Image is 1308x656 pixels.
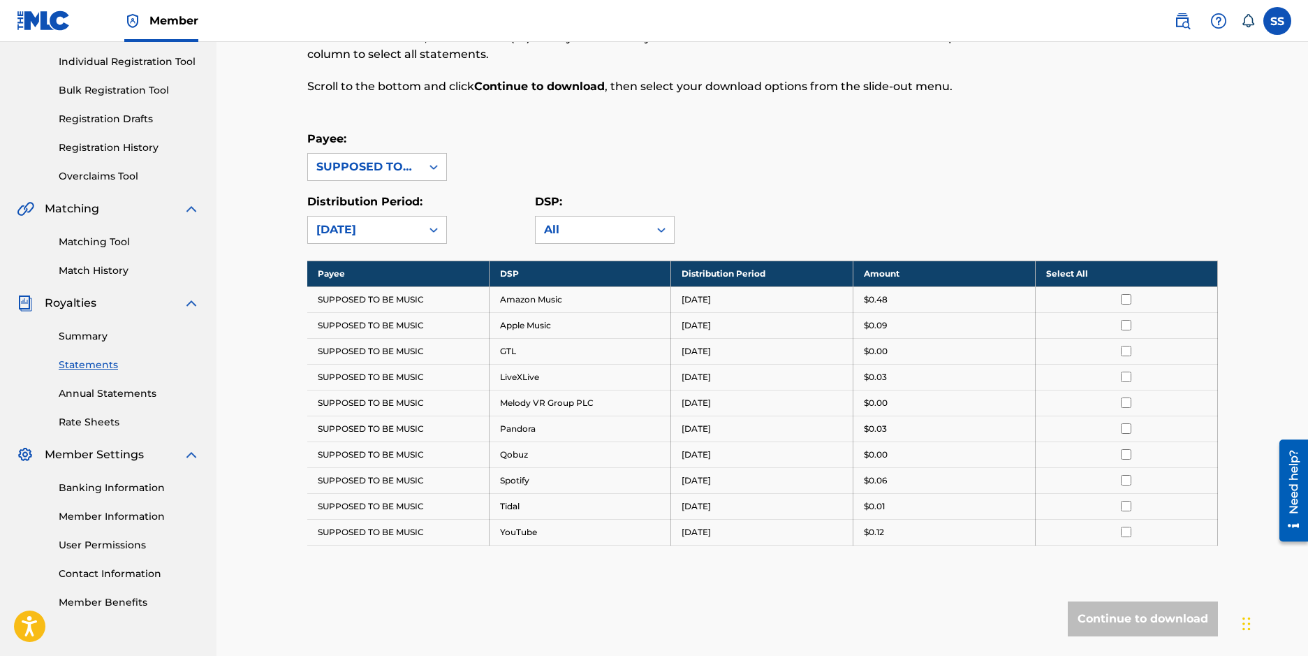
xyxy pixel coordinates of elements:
[1242,603,1251,645] div: Drag
[59,140,200,155] a: Registration History
[671,442,853,467] td: [DATE]
[316,159,413,175] div: SUPPOSED TO BE MUSIC
[671,338,853,364] td: [DATE]
[864,345,888,358] p: $0.00
[489,286,671,312] td: Amazon Music
[671,286,853,312] td: [DATE]
[59,509,200,524] a: Member Information
[1210,13,1227,29] img: help
[864,319,887,332] p: $0.09
[307,312,490,338] td: SUPPOSED TO BE MUSIC
[307,364,490,390] td: SUPPOSED TO BE MUSIC
[307,519,490,545] td: SUPPOSED TO BE MUSIC
[671,416,853,442] td: [DATE]
[535,195,562,208] label: DSP:
[59,263,200,278] a: Match History
[307,467,490,493] td: SUPPOSED TO BE MUSIC
[17,10,71,31] img: MLC Logo
[864,500,885,513] p: $0.01
[59,329,200,344] a: Summary
[307,416,490,442] td: SUPPOSED TO BE MUSIC
[864,449,888,461] p: $0.00
[1269,435,1308,547] iframe: Resource Center
[671,312,853,338] td: [DATE]
[671,467,853,493] td: [DATE]
[1238,589,1308,656] iframe: Chat Widget
[1168,7,1196,35] a: Public Search
[59,112,200,126] a: Registration Drafts
[59,481,200,495] a: Banking Information
[1263,7,1291,35] div: User Menu
[307,78,1008,95] p: Scroll to the bottom and click , then select your download options from the slide-out menu.
[45,446,144,463] span: Member Settings
[316,221,413,238] div: [DATE]
[489,442,671,467] td: Qobuz
[671,261,853,286] th: Distribution Period
[489,416,671,442] td: Pandora
[489,467,671,493] td: Spotify
[671,493,853,519] td: [DATE]
[864,526,884,539] p: $0.12
[489,519,671,545] td: YouTube
[671,364,853,390] td: [DATE]
[489,312,671,338] td: Apple Music
[307,261,490,286] th: Payee
[489,390,671,416] td: Melody VR Group PLC
[307,29,1008,63] p: In the Select column, check the box(es) for any statements you would like to download or click at...
[59,567,200,581] a: Contact Information
[1174,13,1191,29] img: search
[307,493,490,519] td: SUPPOSED TO BE MUSIC
[307,195,422,208] label: Distribution Period:
[149,13,198,29] span: Member
[59,358,200,372] a: Statements
[853,261,1036,286] th: Amount
[864,423,887,435] p: $0.03
[307,132,346,145] label: Payee:
[307,286,490,312] td: SUPPOSED TO BE MUSIC
[864,397,888,409] p: $0.00
[183,446,200,463] img: expand
[864,474,887,487] p: $0.06
[1241,14,1255,28] div: Notifications
[17,295,34,312] img: Royalties
[489,493,671,519] td: Tidal
[17,446,34,463] img: Member Settings
[17,201,34,217] img: Matching
[489,338,671,364] td: GTL
[671,519,853,545] td: [DATE]
[544,221,640,238] div: All
[183,201,200,217] img: expand
[489,261,671,286] th: DSP
[864,293,888,306] p: $0.48
[307,390,490,416] td: SUPPOSED TO BE MUSIC
[59,169,200,184] a: Overclaims Tool
[59,54,200,69] a: Individual Registration Tool
[59,595,200,610] a: Member Benefits
[59,235,200,249] a: Matching Tool
[864,371,887,384] p: $0.03
[45,295,96,312] span: Royalties
[59,386,200,401] a: Annual Statements
[489,364,671,390] td: LiveXLive
[59,83,200,98] a: Bulk Registration Tool
[474,80,605,93] strong: Continue to download
[307,442,490,467] td: SUPPOSED TO BE MUSIC
[45,201,99,217] span: Matching
[59,415,200,430] a: Rate Sheets
[307,338,490,364] td: SUPPOSED TO BE MUSIC
[1035,261,1217,286] th: Select All
[1205,7,1233,35] div: Help
[59,538,200,553] a: User Permissions
[183,295,200,312] img: expand
[671,390,853,416] td: [DATE]
[124,13,141,29] img: Top Rightsholder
